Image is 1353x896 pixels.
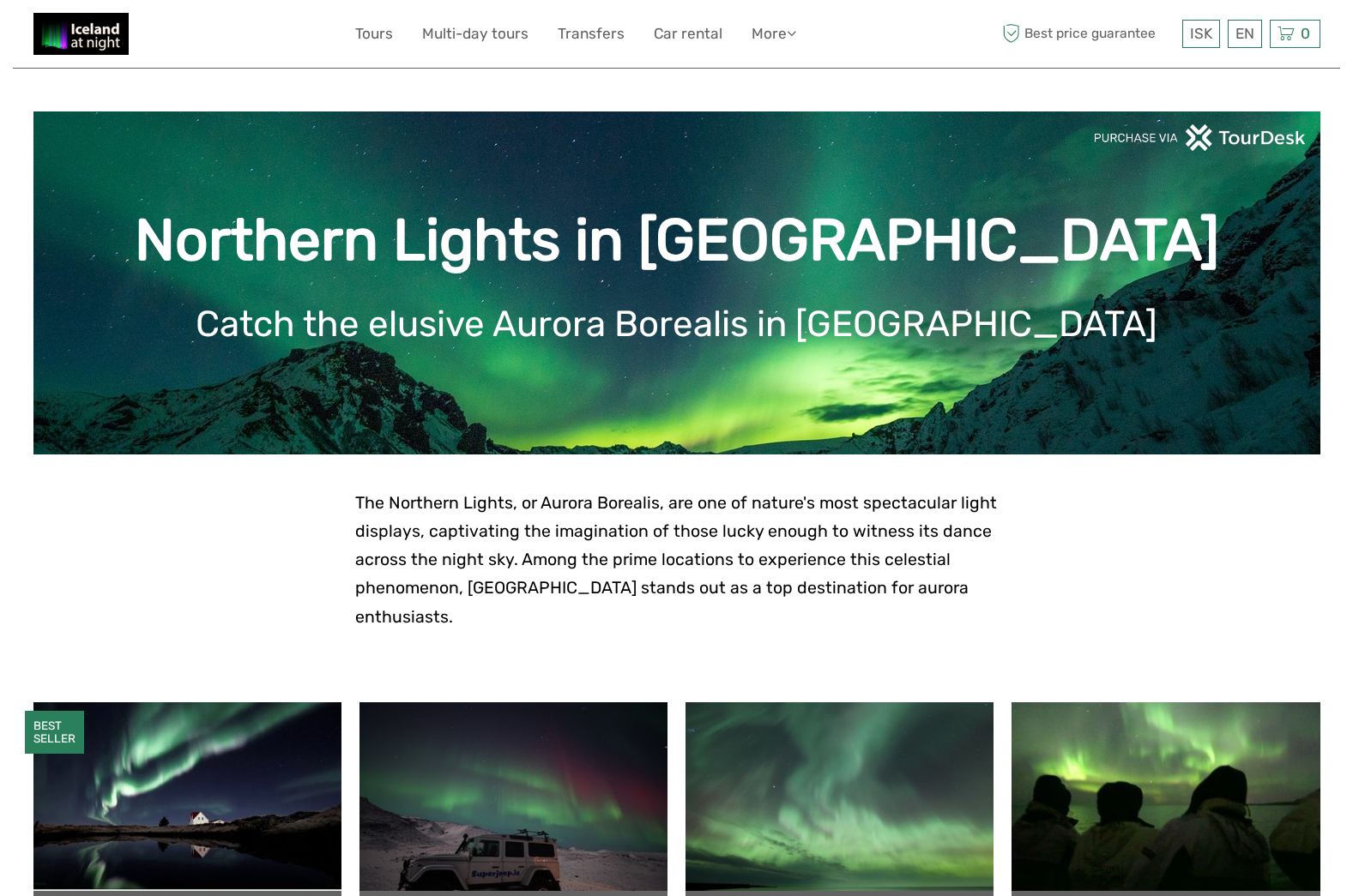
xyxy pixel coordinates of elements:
a: Multi-day tours [422,21,529,46]
img: PurchaseViaTourDeskwhite.png [1093,124,1308,151]
span: The Northern Lights, or Aurora Borealis, are one of nature's most spectacular light displays, cap... [355,493,997,627]
div: EN [1228,20,1262,48]
span: Best price guarantee [999,20,1178,48]
span: 0 [1298,25,1313,42]
img: 2375-0893e409-a1bb-4841-adb0-b7e32975a913_logo_small.jpg [33,13,129,55]
a: Tours [355,21,393,46]
div: BEST SELLER [25,711,84,754]
a: More [752,21,796,46]
a: Transfers [558,21,625,46]
h1: Northern Lights in [GEOGRAPHIC_DATA] [59,206,1295,275]
h1: Catch the elusive Aurora Borealis in [GEOGRAPHIC_DATA] [59,303,1295,346]
span: ISK [1190,25,1212,42]
a: Car rental [654,21,722,46]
